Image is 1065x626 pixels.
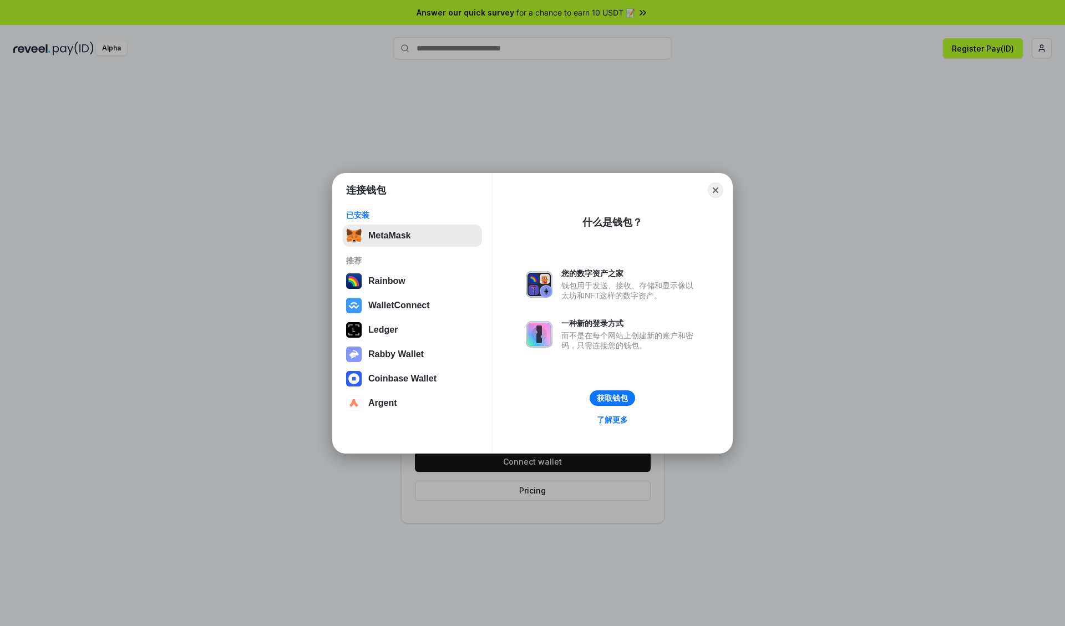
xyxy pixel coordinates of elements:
[343,392,482,414] button: Argent
[561,281,699,301] div: 钱包用于发送、接收、存储和显示像以太坊和NFT这样的数字资产。
[708,182,723,198] button: Close
[346,298,362,313] img: svg+xml,%3Csvg%20width%3D%2228%22%20height%3D%2228%22%20viewBox%3D%220%200%2028%2028%22%20fill%3D...
[561,268,699,278] div: 您的数字资产之家
[561,330,699,350] div: 而不是在每个网站上创建新的账户和密码，只需连接您的钱包。
[582,216,642,229] div: 什么是钱包？
[368,398,397,408] div: Argent
[526,321,552,348] img: svg+xml,%3Csvg%20xmlns%3D%22http%3A%2F%2Fwww.w3.org%2F2000%2Fsvg%22%20fill%3D%22none%22%20viewBox...
[346,371,362,386] img: svg+xml,%3Csvg%20width%3D%2228%22%20height%3D%2228%22%20viewBox%3D%220%200%2028%2028%22%20fill%3D...
[343,319,482,341] button: Ledger
[343,294,482,317] button: WalletConnect
[343,270,482,292] button: Rainbow
[368,231,410,241] div: MetaMask
[368,301,430,311] div: WalletConnect
[561,318,699,328] div: 一种新的登录方式
[346,395,362,411] img: svg+xml,%3Csvg%20width%3D%2228%22%20height%3D%2228%22%20viewBox%3D%220%200%2028%2028%22%20fill%3D...
[343,225,482,247] button: MetaMask
[346,210,479,220] div: 已安装
[346,322,362,338] img: svg+xml,%3Csvg%20xmlns%3D%22http%3A%2F%2Fwww.w3.org%2F2000%2Fsvg%22%20width%3D%2228%22%20height%3...
[343,343,482,365] button: Rabby Wallet
[526,271,552,298] img: svg+xml,%3Csvg%20xmlns%3D%22http%3A%2F%2Fwww.w3.org%2F2000%2Fsvg%22%20fill%3D%22none%22%20viewBox...
[597,393,628,403] div: 获取钱包
[346,347,362,362] img: svg+xml,%3Csvg%20xmlns%3D%22http%3A%2F%2Fwww.w3.org%2F2000%2Fsvg%22%20fill%3D%22none%22%20viewBox...
[346,256,479,266] div: 推荐
[368,349,424,359] div: Rabby Wallet
[346,273,362,289] img: svg+xml,%3Csvg%20width%3D%22120%22%20height%3D%22120%22%20viewBox%3D%220%200%20120%20120%22%20fil...
[346,228,362,243] img: svg+xml,%3Csvg%20fill%3D%22none%22%20height%3D%2233%22%20viewBox%3D%220%200%2035%2033%22%20width%...
[590,390,635,406] button: 获取钱包
[343,368,482,390] button: Coinbase Wallet
[368,276,405,286] div: Rainbow
[346,184,386,197] h1: 连接钱包
[590,413,635,427] a: 了解更多
[368,374,437,384] div: Coinbase Wallet
[368,325,398,335] div: Ledger
[597,415,628,425] div: 了解更多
